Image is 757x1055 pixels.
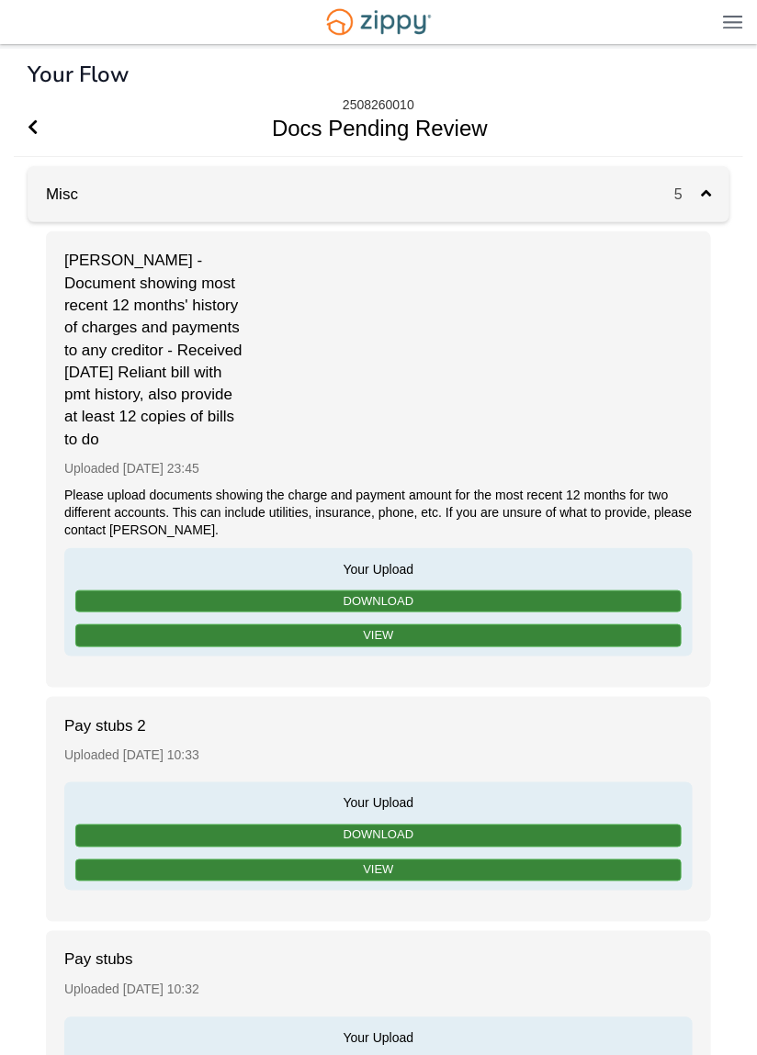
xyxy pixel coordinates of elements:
[64,250,248,451] span: [PERSON_NAME] - Document showing most recent 12 months' history of charges and payments to any cr...
[64,715,248,737] span: Pay stubs 2
[73,1027,684,1048] span: Your Upload
[64,972,693,1008] div: Uploaded [DATE] 10:32
[73,791,684,813] span: Your Upload
[73,557,684,578] span: Your Upload
[64,949,248,971] span: Pay stubs
[28,62,129,86] h1: Your Flow
[75,624,682,647] a: View
[64,487,693,539] div: Please upload documents showing the charge and payment amount for the most recent 12 months for t...
[343,97,414,113] div: 2508260010
[14,100,722,156] h1: Docs Pending Review
[64,451,693,487] div: Uploaded [DATE] 23:45
[75,825,682,847] a: Download
[75,859,682,882] a: View
[28,100,38,156] a: Go Back
[64,737,693,773] div: Uploaded [DATE] 10:33
[75,590,682,613] a: Download
[28,185,78,203] a: Misc
[723,15,743,28] img: Mobile Dropdown Menu
[674,186,701,202] span: 5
